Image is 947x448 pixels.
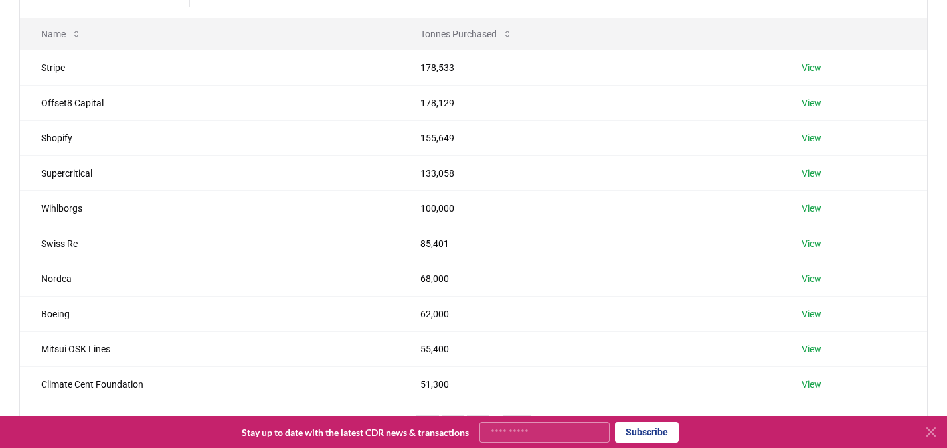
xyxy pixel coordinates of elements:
[442,415,464,442] button: 2
[802,61,821,74] a: View
[802,272,821,285] a: View
[503,415,531,442] button: 50
[31,21,92,47] button: Name
[399,155,780,190] td: 133,058
[467,415,489,442] button: 3
[802,167,821,180] a: View
[802,96,821,110] a: View
[399,85,780,120] td: 178,129
[802,378,821,391] a: View
[20,85,399,120] td: Offset8 Capital
[20,296,399,331] td: Boeing
[802,342,821,356] a: View
[416,415,439,442] button: 1
[399,190,780,226] td: 100,000
[20,50,399,85] td: Stripe
[533,415,556,442] button: next page
[399,331,780,366] td: 55,400
[802,131,821,145] a: View
[802,307,821,321] a: View
[20,120,399,155] td: Shopify
[410,21,523,47] button: Tonnes Purchased
[399,366,780,402] td: 51,300
[399,120,780,155] td: 155,649
[20,366,399,402] td: Climate Cent Foundation
[391,415,414,442] button: previous page
[399,296,780,331] td: 62,000
[399,50,780,85] td: 178,533
[20,261,399,296] td: Nordea
[20,331,399,366] td: Mitsui OSK Lines
[802,202,821,215] a: View
[20,155,399,190] td: Supercritical
[20,190,399,226] td: Wihlborgs
[20,226,399,261] td: Swiss Re
[399,261,780,296] td: 68,000
[399,226,780,261] td: 85,401
[802,237,821,250] a: View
